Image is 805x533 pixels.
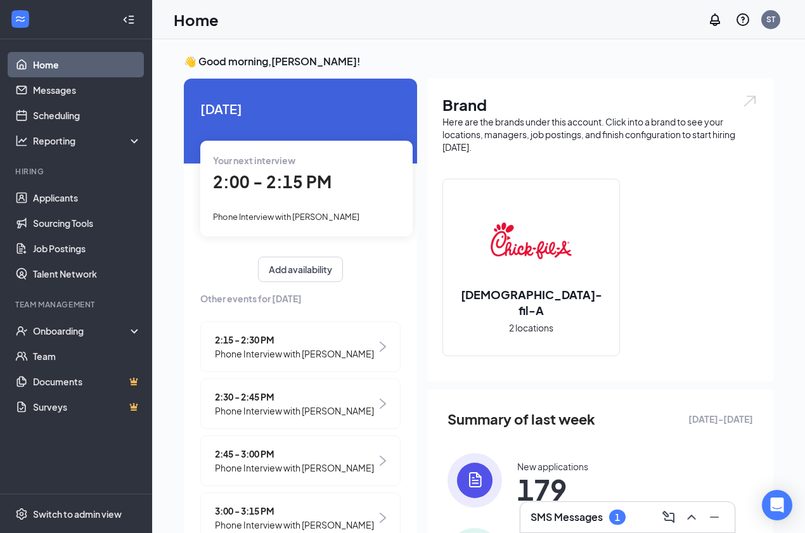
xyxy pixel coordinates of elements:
a: Applicants [33,185,141,210]
a: Sourcing Tools [33,210,141,236]
a: DocumentsCrown [33,369,141,394]
img: icon [448,453,502,508]
img: open.6027fd2a22e1237b5b06.svg [742,94,758,108]
h3: SMS Messages [531,510,603,524]
a: Talent Network [33,261,141,286]
div: Team Management [15,299,139,310]
div: ST [766,14,775,25]
span: 2:30 - 2:45 PM [215,390,374,404]
a: Home [33,52,141,77]
h2: [DEMOGRAPHIC_DATA]-fil-A [443,286,619,318]
svg: Collapse [122,13,135,26]
span: Other events for [DATE] [200,292,401,305]
span: 179 [517,478,588,501]
div: Onboarding [33,324,131,337]
span: Summary of last week [448,408,595,430]
svg: UserCheck [15,324,28,337]
a: Team [33,344,141,369]
button: ChevronUp [681,507,702,527]
span: 2 locations [509,321,553,335]
span: 3:00 - 3:15 PM [215,504,374,518]
span: Phone Interview with [PERSON_NAME] [215,518,374,532]
svg: Minimize [707,510,722,525]
div: Switch to admin view [33,508,122,520]
span: Your next interview [213,155,295,166]
div: 1 [615,512,620,523]
span: 2:45 - 3:00 PM [215,447,374,461]
h1: Home [174,9,219,30]
a: Job Postings [33,236,141,261]
span: 2:15 - 2:30 PM [215,333,374,347]
div: Open Intercom Messenger [762,490,792,520]
svg: QuestionInfo [735,12,750,27]
svg: WorkstreamLogo [14,13,27,25]
a: Scheduling [33,103,141,128]
svg: Settings [15,508,28,520]
button: Minimize [704,507,724,527]
h3: 👋 Good morning, [PERSON_NAME] ! [184,55,773,68]
button: ComposeMessage [659,507,679,527]
span: Phone Interview with [PERSON_NAME] [213,212,359,222]
span: Phone Interview with [PERSON_NAME] [215,461,374,475]
div: Here are the brands under this account. Click into a brand to see your locations, managers, job p... [442,115,758,153]
div: New applications [517,460,588,473]
svg: ChevronUp [684,510,699,525]
span: 2:00 - 2:15 PM [213,171,332,192]
button: Add availability [258,257,343,282]
a: SurveysCrown [33,394,141,420]
div: Reporting [33,134,142,147]
svg: Notifications [707,12,723,27]
a: Messages [33,77,141,103]
div: Hiring [15,166,139,177]
svg: ComposeMessage [661,510,676,525]
span: Phone Interview with [PERSON_NAME] [215,404,374,418]
h1: Brand [442,94,758,115]
span: [DATE] - [DATE] [688,412,753,426]
img: Chick-fil-A [491,200,572,281]
svg: Analysis [15,134,28,147]
span: [DATE] [200,99,401,119]
span: Phone Interview with [PERSON_NAME] [215,347,374,361]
